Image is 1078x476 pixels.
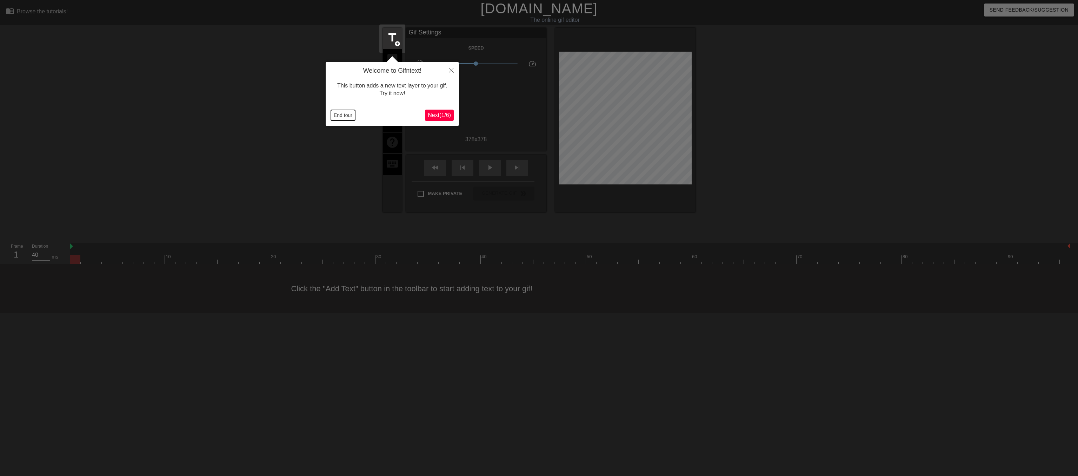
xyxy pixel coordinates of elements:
[444,62,459,78] button: Close
[425,110,454,121] button: Next
[331,110,355,120] button: End tour
[331,67,454,75] h4: Welcome to Gifntext!
[428,112,451,118] span: Next ( 1 / 6 )
[331,75,454,105] div: This button adds a new text layer to your gif. Try it now!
